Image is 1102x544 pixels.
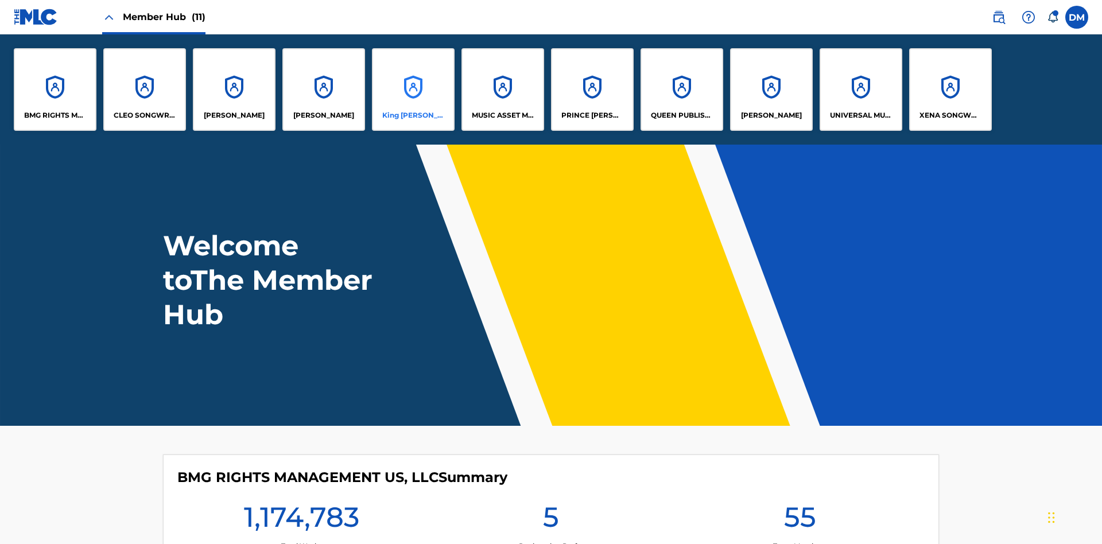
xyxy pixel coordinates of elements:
p: EYAMA MCSINGER [293,110,354,121]
p: QUEEN PUBLISHA [651,110,713,121]
span: Member Hub [123,10,205,24]
a: AccountsKing [PERSON_NAME] [372,48,455,131]
div: User Menu [1065,6,1088,29]
a: AccountsMUSIC ASSET MANAGEMENT (MAM) [461,48,544,131]
p: King McTesterson [382,110,445,121]
a: AccountsUNIVERSAL MUSIC PUB GROUP [820,48,902,131]
p: MUSIC ASSET MANAGEMENT (MAM) [472,110,534,121]
span: (11) [192,11,205,22]
h1: Welcome to The Member Hub [163,228,378,332]
a: AccountsQUEEN PUBLISHA [641,48,723,131]
h1: 5 [543,500,559,541]
p: BMG RIGHTS MANAGEMENT US, LLC [24,110,87,121]
h1: 55 [784,500,816,541]
img: MLC Logo [14,9,58,25]
a: Accounts[PERSON_NAME] [282,48,365,131]
a: Public Search [987,6,1010,29]
a: AccountsPRINCE [PERSON_NAME] [551,48,634,131]
h4: BMG RIGHTS MANAGEMENT US, LLC [177,469,507,486]
a: AccountsXENA SONGWRITER [909,48,992,131]
div: Drag [1048,500,1055,535]
p: RONALD MCTESTERSON [741,110,802,121]
p: ELVIS COSTELLO [204,110,265,121]
div: Notifications [1047,11,1058,23]
p: PRINCE MCTESTERSON [561,110,624,121]
p: XENA SONGWRITER [919,110,982,121]
img: search [992,10,1006,24]
a: AccountsBMG RIGHTS MANAGEMENT US, LLC [14,48,96,131]
h1: 1,174,783 [244,500,359,541]
p: UNIVERSAL MUSIC PUB GROUP [830,110,893,121]
img: Close [102,10,116,24]
p: CLEO SONGWRITER [114,110,176,121]
iframe: Chat Widget [1045,489,1102,544]
div: Help [1017,6,1040,29]
a: Accounts[PERSON_NAME] [193,48,275,131]
a: Accounts[PERSON_NAME] [730,48,813,131]
img: help [1022,10,1035,24]
a: AccountsCLEO SONGWRITER [103,48,186,131]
